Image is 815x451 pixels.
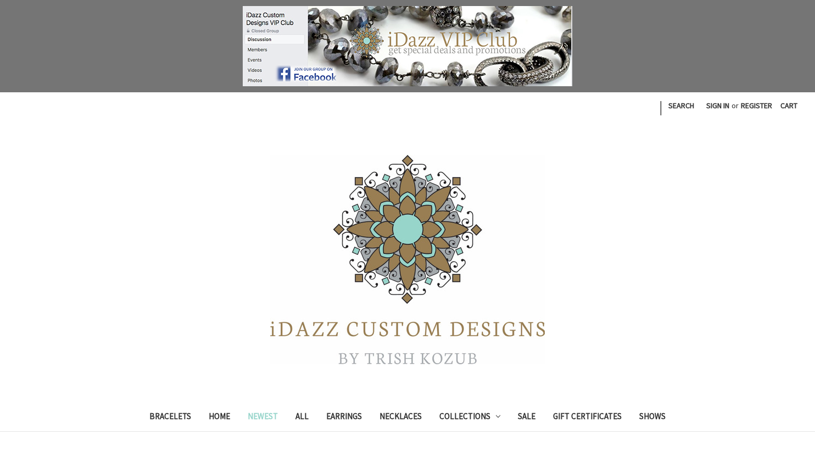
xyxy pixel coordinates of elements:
[317,404,371,431] a: Earrings
[509,404,544,431] a: Sale
[270,155,545,364] img: iDazz Custom Designs
[700,92,735,119] a: Sign in
[287,404,317,431] a: All
[658,97,662,118] li: |
[630,404,674,431] a: Shows
[730,100,740,112] span: or
[431,404,510,431] a: Collections
[239,404,287,431] a: Newest
[371,404,431,431] a: Necklaces
[141,404,200,431] a: Bracelets
[662,92,700,119] a: Search
[735,92,778,119] a: Register
[780,101,797,110] span: Cart
[544,404,630,431] a: Gift Certificates
[200,404,239,431] a: Home
[774,92,803,119] a: Cart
